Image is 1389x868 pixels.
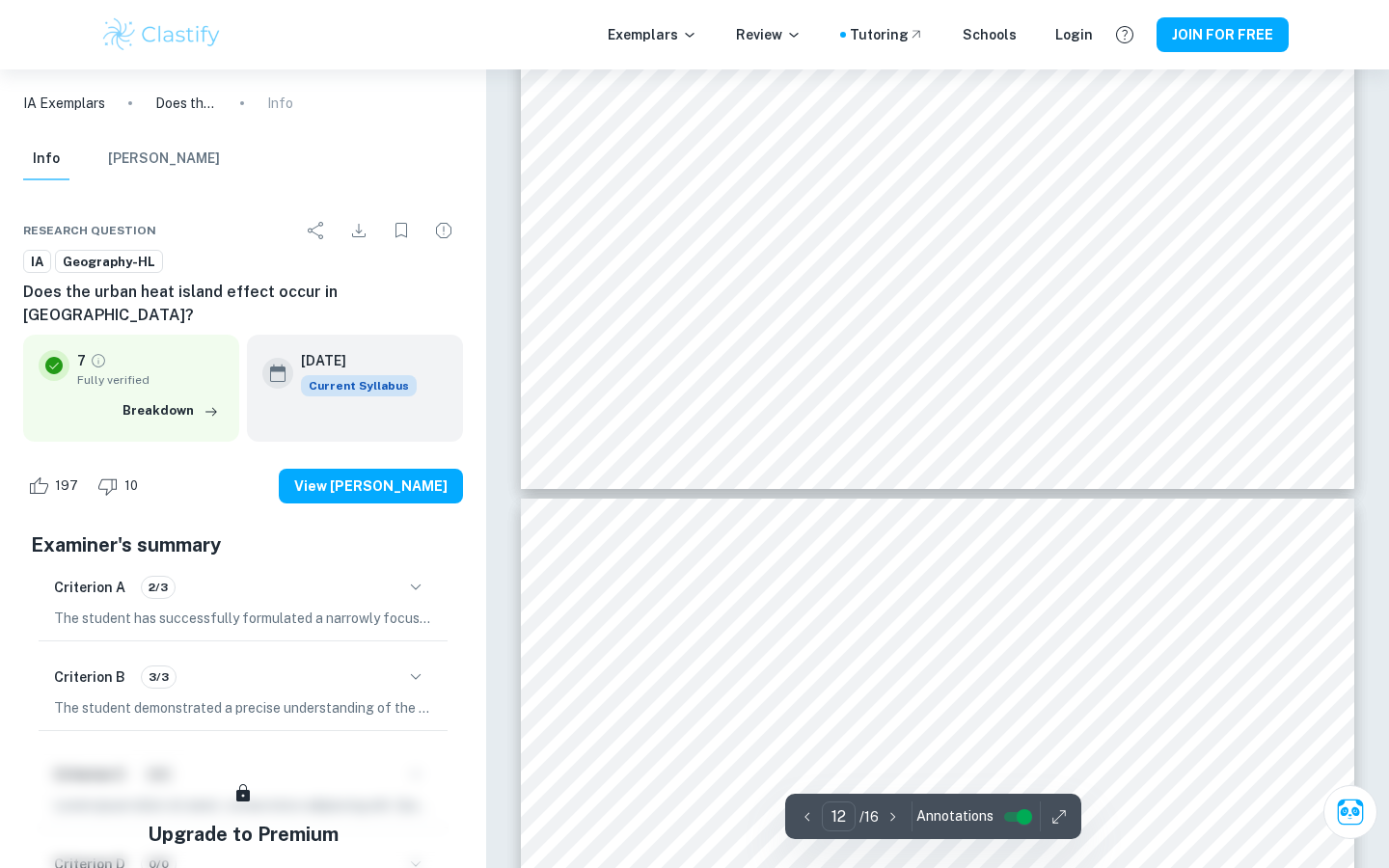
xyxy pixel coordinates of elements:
[23,222,156,239] span: Research question
[23,281,463,327] h6: Does the urban heat island effect occur in [GEOGRAPHIC_DATA]?
[1323,785,1377,839] button: Ask Clai
[54,666,125,688] h6: Criterion B
[77,371,224,389] span: Fully verified
[142,579,175,596] span: 2/3
[23,138,69,180] button: Info
[23,250,51,274] a: IA
[301,350,401,371] h6: [DATE]
[54,577,125,598] h6: Criterion A
[118,396,224,425] button: Breakdown
[148,820,339,849] h5: Upgrade to Premium
[963,24,1017,45] a: Schools
[301,375,417,396] div: This exemplar is based on the current syllabus. Feel free to refer to it for inspiration/ideas wh...
[55,250,163,274] a: Geography-HL
[1157,17,1289,52] button: JOIN FOR FREE
[736,24,802,45] p: Review
[77,350,86,371] p: 7
[100,15,223,54] img: Clastify logo
[608,24,697,45] p: Exemplars
[155,93,217,114] p: Does the urban heat island effect occur in [GEOGRAPHIC_DATA]?
[90,352,107,369] a: Grade fully verified
[340,211,378,250] div: Download
[31,530,455,559] h5: Examiner's summary
[916,806,994,827] span: Annotations
[297,211,336,250] div: Share
[1055,24,1093,45] a: Login
[93,471,149,502] div: Dislike
[279,469,463,503] button: View [PERSON_NAME]
[44,476,89,496] span: 197
[267,93,293,114] p: Info
[859,806,879,827] p: / 16
[54,608,432,629] p: The student has successfully formulated a narrowly focused geographical fieldwork question that i...
[382,211,421,250] div: Bookmark
[850,24,924,45] a: Tutoring
[56,253,162,272] span: Geography-HL
[23,93,105,114] a: IA Exemplars
[1108,18,1141,51] button: Help and Feedback
[424,211,463,250] div: Report issue
[301,375,417,396] span: Current Syllabus
[23,471,89,502] div: Like
[54,697,432,719] p: The student demonstrated a precise understanding of the methods used for both primary and seconda...
[24,253,50,272] span: IA
[108,138,220,180] button: [PERSON_NAME]
[142,668,176,686] span: 3/3
[114,476,149,496] span: 10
